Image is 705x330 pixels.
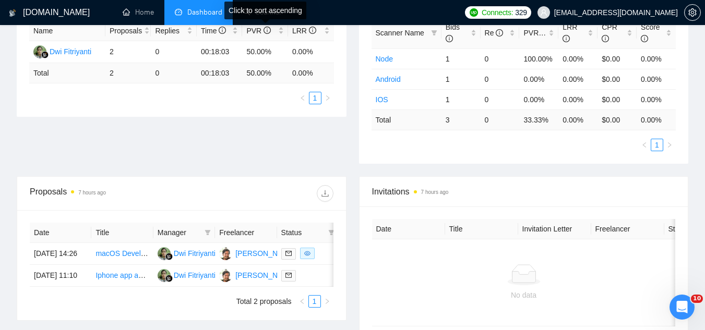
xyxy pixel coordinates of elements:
span: left [299,298,305,304]
td: 100.00% [519,48,558,69]
a: macOS Developer Needed to Implement Privileged Helper Daemon for Electron App [95,249,368,258]
td: 1 [441,48,481,69]
div: [PERSON_NAME] [235,270,295,281]
div: Dwi Fitriyanti [174,248,216,259]
iframe: Intercom live chat [670,295,695,320]
span: info-circle [563,35,570,42]
div: No data [380,289,667,301]
td: $0.00 [598,69,637,89]
img: gigradar-bm.png [41,51,49,58]
span: PVR [246,27,271,35]
td: $0.00 [598,48,637,69]
td: [DATE] 14:26 [30,243,91,265]
span: mail [285,272,292,278]
span: dashboard [175,8,182,16]
a: 1 [651,139,663,151]
li: 1 [308,295,321,308]
img: AK [219,269,232,282]
a: 1 [309,92,321,104]
button: left [296,295,308,308]
td: [DATE] 11:10 [30,265,91,287]
span: setting [685,8,700,17]
span: user [540,9,547,16]
span: Bids [446,23,460,43]
td: 0.00 % [637,109,676,130]
td: Total [372,109,441,130]
button: left [296,92,309,104]
a: AK[PERSON_NAME] [219,249,295,257]
td: Total [29,63,105,83]
th: Date [30,223,91,243]
td: 0.00% [558,89,598,109]
span: Replies [155,25,185,36]
li: Previous Page [296,295,308,308]
span: left [300,95,306,101]
td: 0.00% [558,48,598,69]
td: 0 [151,41,197,63]
a: IOS [376,95,388,104]
span: info-circle [264,27,271,34]
img: gigradar-bm.png [165,253,173,260]
li: 1 [651,139,663,151]
li: Next Page [321,92,334,104]
td: 0 [481,69,520,89]
td: 3 [441,109,481,130]
img: logo [9,5,16,21]
th: Title [91,223,153,243]
a: DFDwi Fitriyanti [33,47,91,55]
span: filter [205,229,211,236]
img: gigradar-bm.png [165,275,173,282]
span: Proposals [110,25,142,36]
td: 0.00% [519,89,558,109]
span: mail [285,250,292,256]
span: Re [485,29,504,37]
th: Manager [153,223,215,243]
img: DF [33,45,46,58]
li: Next Page [663,139,676,151]
span: filter [202,225,213,240]
td: 0 [481,109,520,130]
td: 0 [481,48,520,69]
td: 0.00% [637,69,676,89]
button: right [663,139,676,151]
td: 50.00 % [242,63,288,83]
span: Connects: [482,7,513,18]
td: 33.33 % [519,109,558,130]
button: left [638,139,651,151]
button: download [317,185,333,202]
li: Previous Page [296,92,309,104]
span: 10 [691,295,703,303]
img: DF [158,269,171,282]
td: 0.00% [288,41,334,63]
td: 50.00% [242,41,288,63]
span: CPR [602,23,617,43]
a: DFDwi Fitriyanti [158,271,216,279]
button: right [321,92,334,104]
a: Node [376,55,393,63]
a: 1 [309,296,320,307]
span: Scanner Name [376,29,424,37]
th: Proposals [105,21,151,41]
td: 00:18:03 [197,41,243,63]
td: 0.00% [558,69,598,89]
td: 2 [105,41,151,63]
td: $ 0.00 [598,109,637,130]
span: PVR [523,29,548,37]
span: info-circle [641,35,648,42]
span: right [325,95,331,101]
a: AK[PERSON_NAME] [219,271,295,279]
span: LRR [292,27,316,35]
img: upwork-logo.png [470,8,478,17]
div: Click to sort ascending [224,2,306,19]
div: Dwi Fitriyanti [174,270,216,281]
span: download [317,189,333,198]
span: Invitations [372,185,676,198]
span: Dashboard [187,8,222,17]
td: 1 [441,89,481,109]
button: right [321,295,333,308]
td: 0.00 % [288,63,334,83]
span: filter [429,25,439,41]
time: 7 hours ago [78,190,106,195]
li: Next Page [321,295,333,308]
